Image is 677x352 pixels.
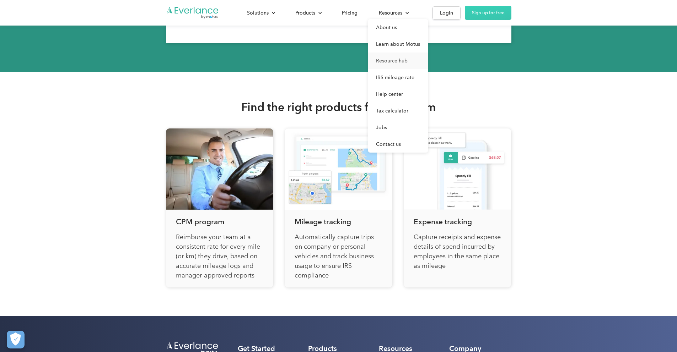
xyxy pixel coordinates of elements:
[69,64,115,79] input: Submit
[368,36,428,53] a: Learn about Motus
[368,136,428,153] a: Contact us
[368,19,428,153] nav: Resources
[368,119,428,136] a: Jobs
[368,19,428,36] a: About us
[432,6,461,20] a: Login
[241,100,436,114] h2: Find the right products for your team
[342,9,358,17] div: Pricing
[368,69,428,86] a: IRS mileage rate
[414,232,501,271] p: Capture receipts and expense details of spend incurred by employees in the same place as mileage
[176,232,264,280] p: Reimburse your team at a consistent rate for every mile (or km) they drive, based on accurate mil...
[295,9,315,17] div: Products
[372,7,415,19] div: Resources
[166,128,274,287] a: CPM programReimburse your team at a consistent rate for every mile (or km) they drive, based on a...
[176,217,264,227] h3: CPM program
[240,7,281,19] div: Solutions
[247,9,269,17] div: Solutions
[335,7,365,19] a: Pricing
[285,128,392,287] a: Mileage trackingAutomatically capture trips on company or personal vehicles and track business us...
[295,232,382,280] p: Automatically capture trips on company or personal vehicles and track business usage to ensure IR...
[166,6,219,20] a: Go to homepage
[414,217,501,227] h3: Expense tracking
[160,29,197,36] span: Phone number
[7,331,25,348] button: Cookies Settings
[404,128,511,287] a: Expense trackingCapture receipts and expense details of spend incurred by employees in the same p...
[295,217,382,227] h3: Mileage tracking
[368,53,428,69] a: Resource hub
[288,7,328,19] div: Products
[440,9,453,17] div: Login
[465,6,511,20] a: Sign up for free
[379,9,402,17] div: Resources
[368,86,428,103] a: Help center
[368,103,428,119] a: Tax calculator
